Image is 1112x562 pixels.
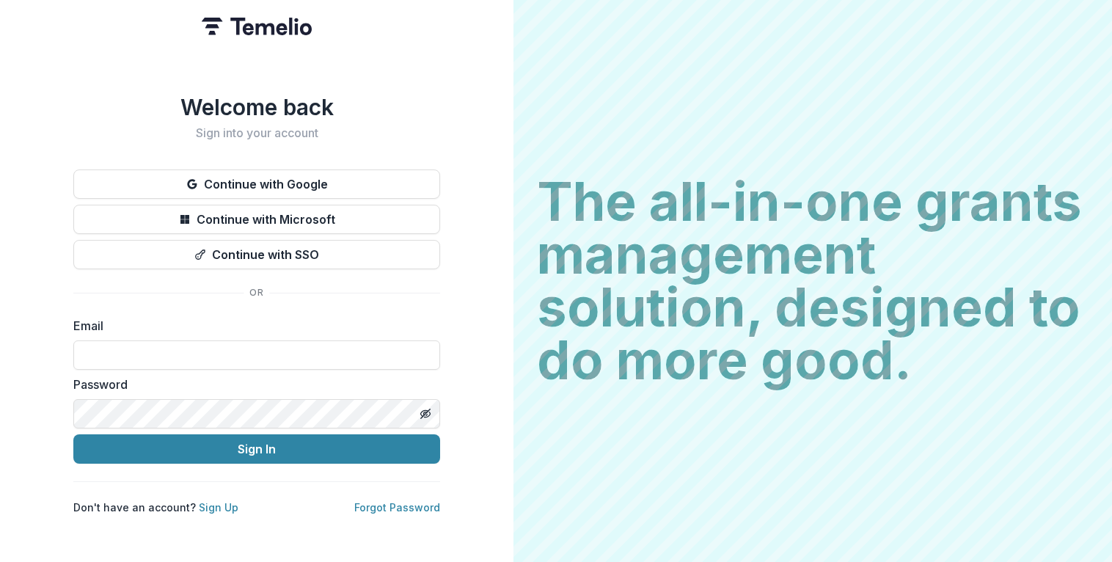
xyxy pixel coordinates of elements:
[414,402,437,426] button: Toggle password visibility
[73,317,431,335] label: Email
[73,94,440,120] h1: Welcome back
[202,18,312,35] img: Temelio
[73,169,440,199] button: Continue with Google
[73,376,431,393] label: Password
[199,501,238,514] a: Sign Up
[73,205,440,234] button: Continue with Microsoft
[73,126,440,140] h2: Sign into your account
[73,434,440,464] button: Sign In
[73,500,238,515] p: Don't have an account?
[354,501,440,514] a: Forgot Password
[73,240,440,269] button: Continue with SSO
